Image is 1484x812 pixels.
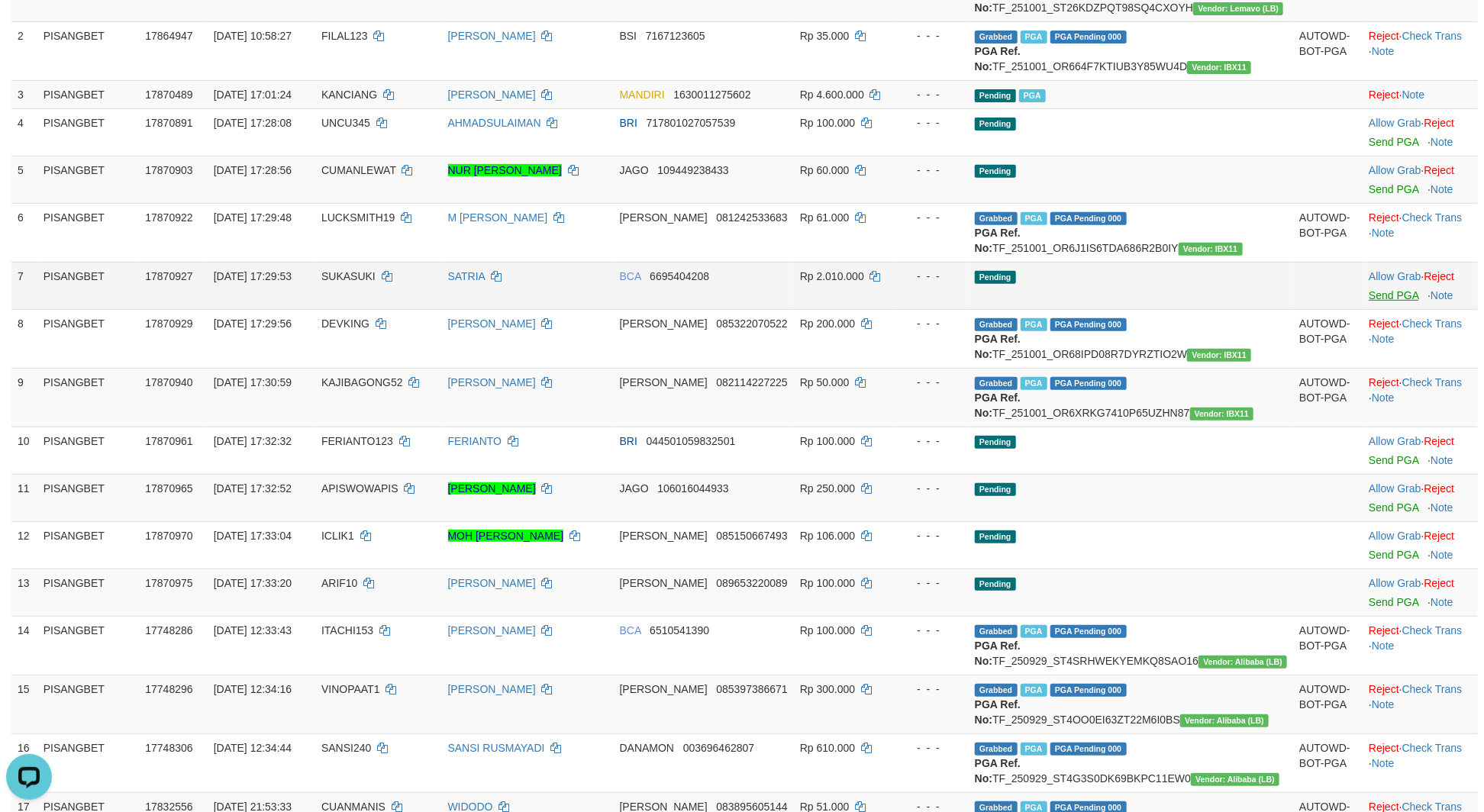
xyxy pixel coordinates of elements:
[145,530,192,542] span: 17870970
[975,436,1016,449] span: Pending
[716,683,787,695] span: Copy 085397386671 to clipboard
[1363,156,1478,203] td: ·
[1363,616,1478,675] td: · ·
[620,435,637,447] span: BRI
[620,577,708,589] span: [PERSON_NAME]
[37,80,140,108] td: PISANGBET
[6,6,52,52] button: Open LiveChat chat widget
[37,108,140,156] td: PISANGBET
[1402,376,1463,388] a: Check Trans
[1372,391,1395,404] a: Note
[37,156,140,203] td: PISANGBET
[11,427,37,474] td: 10
[37,427,140,474] td: PISANGBET
[901,575,963,591] div: - - -
[1372,757,1395,769] a: Note
[214,117,292,129] span: [DATE] 17:28:08
[975,391,1021,419] b: PGA Ref. No:
[214,624,292,636] span: [DATE] 12:33:43
[716,211,787,224] span: Copy 081242533683 to clipboard
[647,117,736,129] span: Copy 717801027057539 to clipboard
[1050,31,1127,43] span: PGA Pending
[37,262,140,309] td: PISANGBET
[1431,289,1453,301] a: Note
[448,117,541,129] a: AHMADSULAIMAN
[448,742,545,754] a: SANSI RUSMAYADI
[11,203,37,262] td: 6
[448,683,536,695] a: [PERSON_NAME]
[1369,577,1424,589] span: ·
[975,165,1016,178] span: Pending
[11,675,37,733] td: 15
[800,270,864,282] span: Rp 2.010.000
[800,577,855,589] span: Rp 100.000
[1187,349,1251,362] span: Vendor URL: https://order6.1velocity.biz
[321,530,354,542] span: ICLIK1
[1369,117,1421,129] a: Allow Grab
[1363,108,1478,156] td: ·
[11,156,37,203] td: 5
[975,118,1016,130] span: Pending
[448,30,536,42] a: [PERSON_NAME]
[1021,684,1047,697] span: Marked by avkyakub
[214,211,292,224] span: [DATE] 17:29:48
[448,435,502,447] a: FERIANTO
[1187,61,1251,74] span: Vendor URL: https://order6.1velocity.biz
[448,317,536,330] a: [PERSON_NAME]
[975,318,1018,331] span: Grabbed
[37,368,140,427] td: PISANGBET
[683,742,754,754] span: Copy 003696462807 to clipboard
[1369,164,1421,176] a: Allow Grab
[620,530,708,542] span: [PERSON_NAME]
[1369,742,1399,754] a: Reject
[1402,624,1463,636] a: Check Trans
[1369,530,1421,542] a: Allow Grab
[145,482,192,495] span: 17870965
[1369,683,1399,695] a: Reject
[145,89,192,101] span: 17870489
[620,624,641,636] span: BCA
[145,435,192,447] span: 17870961
[1372,333,1395,345] a: Note
[647,435,736,447] span: Copy 044501059832501 to clipboard
[37,203,140,262] td: PISANGBET
[321,482,398,495] span: APISWOWAPIS
[1363,309,1478,368] td: · ·
[969,368,1293,427] td: TF_251001_OR6XRKG7410P65UZHN87
[969,733,1293,792] td: TF_250929_ST4G3S0DK69BKPC11EW0
[975,333,1021,360] b: PGA Ref. No:
[975,698,1021,726] b: PGA Ref. No:
[448,482,536,495] a: [PERSON_NAME]
[673,89,750,101] span: Copy 1630011275602 to clipboard
[448,211,548,224] a: M [PERSON_NAME]
[620,376,708,388] span: [PERSON_NAME]
[800,683,855,695] span: Rp 300.000
[620,117,637,129] span: BRI
[145,30,192,42] span: 17864947
[1431,454,1453,466] a: Note
[1424,270,1455,282] a: Reject
[1424,577,1455,589] a: Reject
[975,530,1016,543] span: Pending
[1372,45,1395,57] a: Note
[321,435,393,447] span: FERIANTO123
[37,309,140,368] td: PISANGBET
[214,270,292,282] span: [DATE] 17:29:53
[145,117,192,129] span: 17870891
[1021,625,1047,638] span: Marked by avksona
[620,89,665,101] span: MANDIRI
[901,210,963,225] div: - - -
[448,577,536,589] a: [PERSON_NAME]
[901,481,963,496] div: - - -
[969,309,1293,368] td: TF_251001_OR68IPD08R7DYRZTIO2W
[1402,30,1463,42] a: Check Trans
[1369,136,1418,148] a: Send PGA
[1191,773,1279,786] span: Vendor URL: https://dashboard.q2checkout.com/secure
[716,577,787,589] span: Copy 089653220089 to clipboard
[1369,376,1399,388] a: Reject
[1402,742,1463,754] a: Check Trans
[1293,733,1363,792] td: AUTOWD-BOT-PGA
[1402,317,1463,330] a: Check Trans
[1369,164,1424,176] span: ·
[901,623,963,638] div: - - -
